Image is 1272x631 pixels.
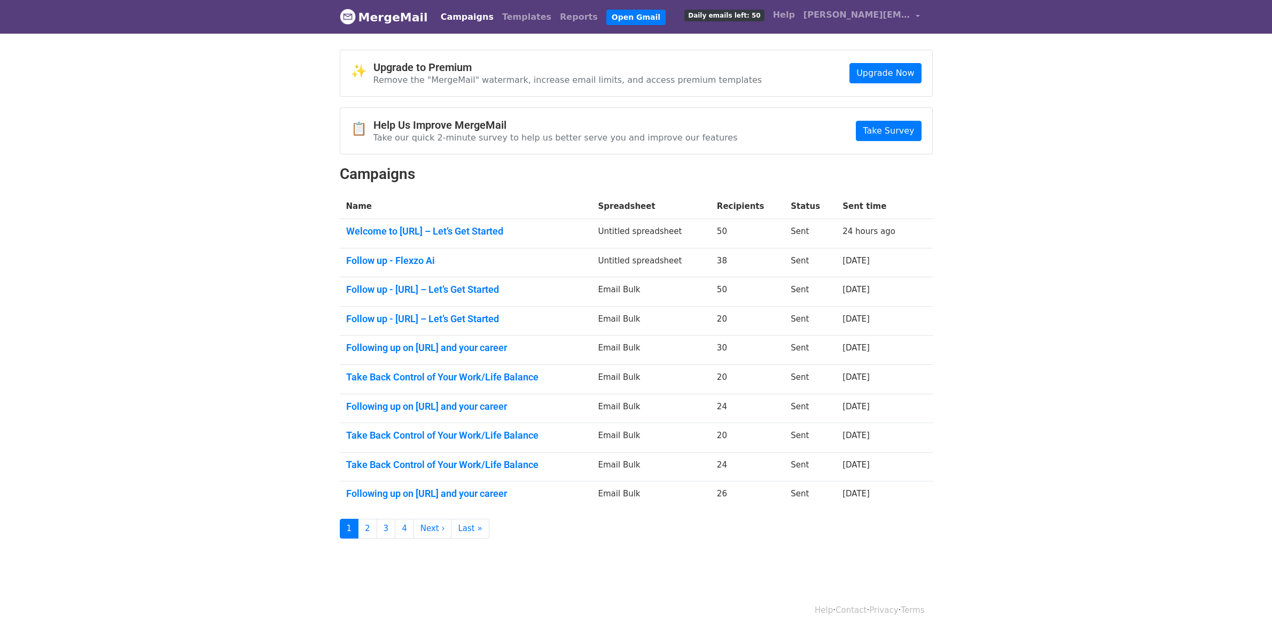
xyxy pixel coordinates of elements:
[377,519,396,539] a: 3
[842,314,870,324] a: [DATE]
[803,9,910,21] span: [PERSON_NAME][EMAIL_ADDRESS][PERSON_NAME]
[373,132,738,143] p: Take our quick 2-minute survey to help us better serve you and improve our features
[784,277,836,307] td: Sent
[784,306,836,336] td: Sent
[592,248,711,277] td: Untitled spreadsheet
[340,9,356,25] img: MergeMail logo
[556,6,602,28] a: Reports
[346,342,586,354] a: Following up on [URL] and your career
[799,4,924,29] a: [PERSON_NAME][EMAIL_ADDRESS][PERSON_NAME]
[711,248,784,277] td: 38
[351,64,373,79] span: ✨
[346,459,586,471] a: Take Back Control of Your Work/Life Balance
[849,63,921,83] a: Upgrade Now
[373,74,762,85] p: Remove the "MergeMail" watermark, increase email limits, and access premium templates
[606,10,666,25] a: Open Gmail
[592,194,711,219] th: Spreadsheet
[836,605,867,615] a: Contact
[413,519,452,539] a: Next ›
[711,336,784,365] td: 30
[711,423,784,453] td: 20
[842,285,870,294] a: [DATE]
[346,255,586,267] a: Follow up - Flexzo Ai
[592,365,711,394] td: Email Bulk
[784,394,836,423] td: Sent
[592,277,711,307] td: Email Bulk
[592,394,711,423] td: Email Bulk
[711,452,784,481] td: 24
[842,431,870,440] a: [DATE]
[346,488,586,500] a: Following up on [URL] and your career
[373,119,738,131] h4: Help Us Improve MergeMail
[351,121,373,137] span: 📋
[711,277,784,307] td: 50
[842,460,870,470] a: [DATE]
[842,489,870,498] a: [DATE]
[842,227,895,236] a: 24 hours ago
[856,121,921,141] a: Take Survey
[711,306,784,336] td: 20
[842,402,870,411] a: [DATE]
[395,519,414,539] a: 4
[836,194,917,219] th: Sent time
[592,423,711,453] td: Email Bulk
[869,605,898,615] a: Privacy
[784,423,836,453] td: Sent
[592,481,711,510] td: Email Bulk
[340,6,428,28] a: MergeMail
[842,256,870,266] a: [DATE]
[340,194,592,219] th: Name
[592,219,711,248] td: Untitled spreadsheet
[711,365,784,394] td: 20
[684,10,764,21] span: Daily emails left: 50
[784,336,836,365] td: Sent
[711,194,784,219] th: Recipients
[842,372,870,382] a: [DATE]
[815,605,833,615] a: Help
[373,61,762,74] h4: Upgrade to Premium
[901,605,924,615] a: Terms
[340,165,933,183] h2: Campaigns
[784,481,836,510] td: Sent
[711,394,784,423] td: 24
[784,452,836,481] td: Sent
[842,343,870,353] a: [DATE]
[436,6,498,28] a: Campaigns
[346,401,586,412] a: Following up on [URL] and your career
[784,365,836,394] td: Sent
[680,4,768,26] a: Daily emails left: 50
[784,248,836,277] td: Sent
[784,194,836,219] th: Status
[769,4,799,26] a: Help
[346,284,586,295] a: Follow up - [URL] – Let’s Get Started
[346,225,586,237] a: Welcome to [URL] – Let’s Get Started
[711,219,784,248] td: 50
[592,336,711,365] td: Email Bulk
[784,219,836,248] td: Sent
[592,306,711,336] td: Email Bulk
[346,313,586,325] a: Follow up - [URL] – Let’s Get Started
[346,371,586,383] a: Take Back Control of Your Work/Life Balance
[711,481,784,510] td: 26
[346,430,586,441] a: Take Back Control of Your Work/Life Balance
[498,6,556,28] a: Templates
[358,519,377,539] a: 2
[451,519,489,539] a: Last »
[592,452,711,481] td: Email Bulk
[340,519,359,539] a: 1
